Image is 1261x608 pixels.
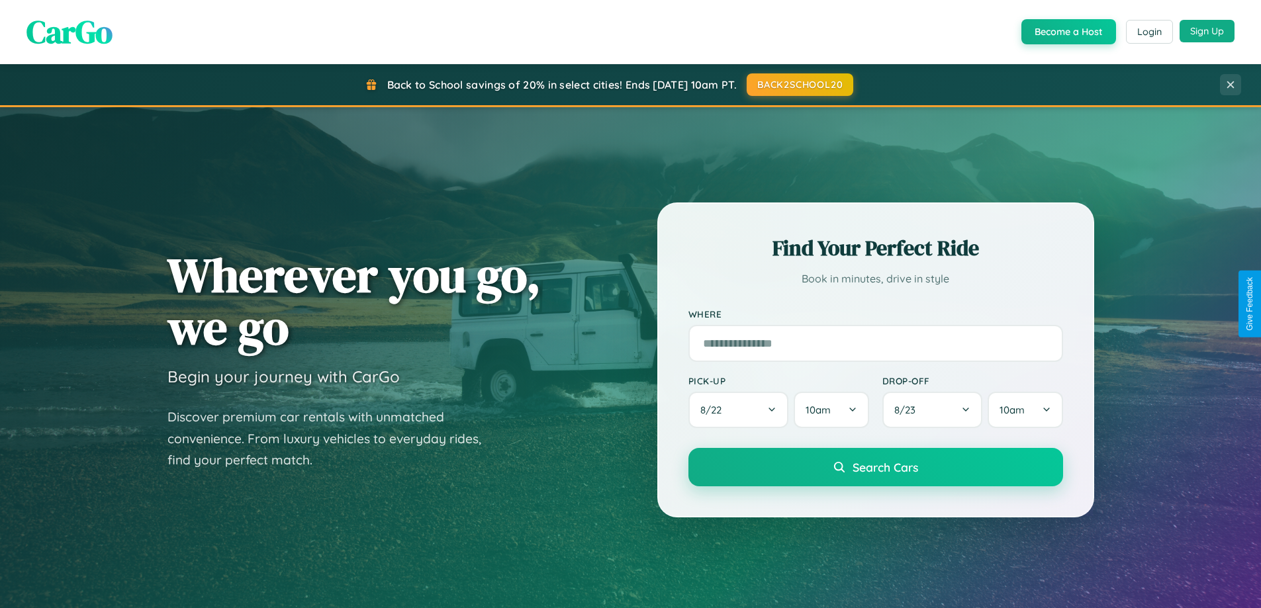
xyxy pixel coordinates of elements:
button: Login [1126,20,1173,44]
h3: Begin your journey with CarGo [167,367,400,386]
div: Give Feedback [1245,277,1254,331]
h2: Find Your Perfect Ride [688,234,1063,263]
span: 8 / 22 [700,404,728,416]
span: 10am [806,404,831,416]
button: Sign Up [1180,20,1235,42]
button: 8/22 [688,392,789,428]
button: 10am [794,392,868,428]
button: 10am [988,392,1062,428]
span: Back to School savings of 20% in select cities! Ends [DATE] 10am PT. [387,78,737,91]
label: Pick-up [688,375,869,386]
button: 8/23 [882,392,983,428]
button: BACK2SCHOOL20 [747,73,853,96]
button: Search Cars [688,448,1063,486]
span: 10am [1000,404,1025,416]
button: Become a Host [1021,19,1116,44]
label: Where [688,308,1063,320]
span: CarGo [26,10,113,54]
label: Drop-off [882,375,1063,386]
p: Discover premium car rentals with unmatched convenience. From luxury vehicles to everyday rides, ... [167,406,498,471]
span: 8 / 23 [894,404,922,416]
h1: Wherever you go, we go [167,249,541,353]
p: Book in minutes, drive in style [688,269,1063,288]
span: Search Cars [853,460,918,474]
